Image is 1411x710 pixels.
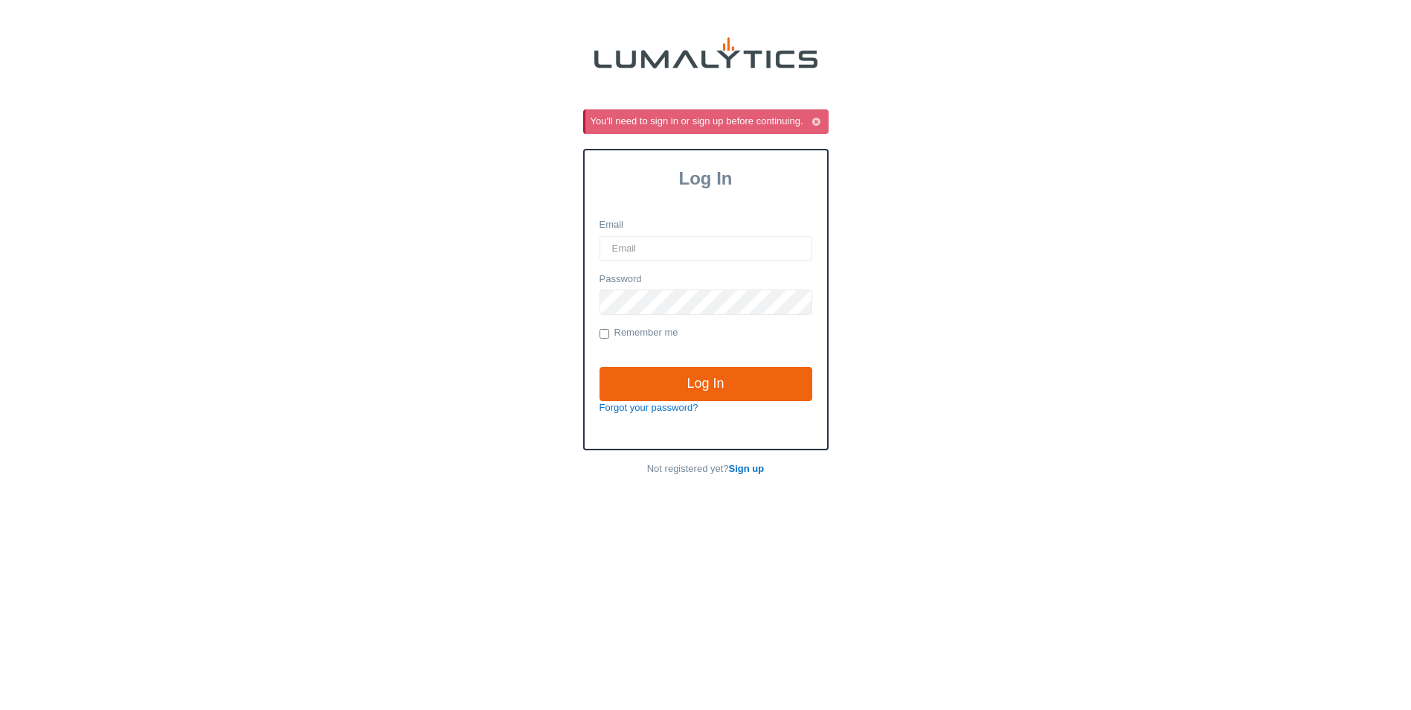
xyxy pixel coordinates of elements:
[600,272,642,287] label: Password
[729,463,765,474] a: Sign up
[600,367,812,401] input: Log In
[600,326,678,341] label: Remember me
[600,236,812,261] input: Email
[600,218,624,232] label: Email
[600,402,698,413] a: Forgot your password?
[585,168,827,189] h3: Log In
[591,115,826,129] div: You'll need to sign in or sign up before continuing.
[600,329,609,339] input: Remember me
[594,37,817,68] img: lumalytics-black-e9b537c871f77d9ce8d3a6940f85695cd68c596e3f819dc492052d1098752254.png
[583,462,829,476] p: Not registered yet?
